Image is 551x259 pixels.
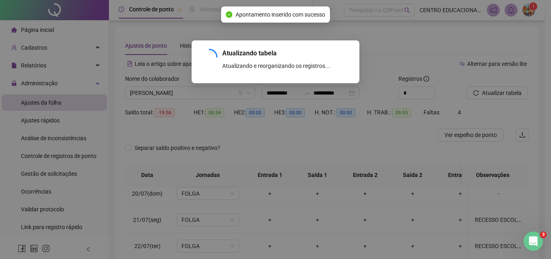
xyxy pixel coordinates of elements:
span: 3 [540,232,547,238]
span: loading [198,46,221,68]
span: Apontamento inserido com sucesso [236,10,325,19]
iframe: Intercom live chat [524,232,543,251]
span: check-circle [226,11,232,18]
div: Atualizando e reorganizando os registros... [222,61,350,70]
div: Atualizando tabela [222,48,350,58]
